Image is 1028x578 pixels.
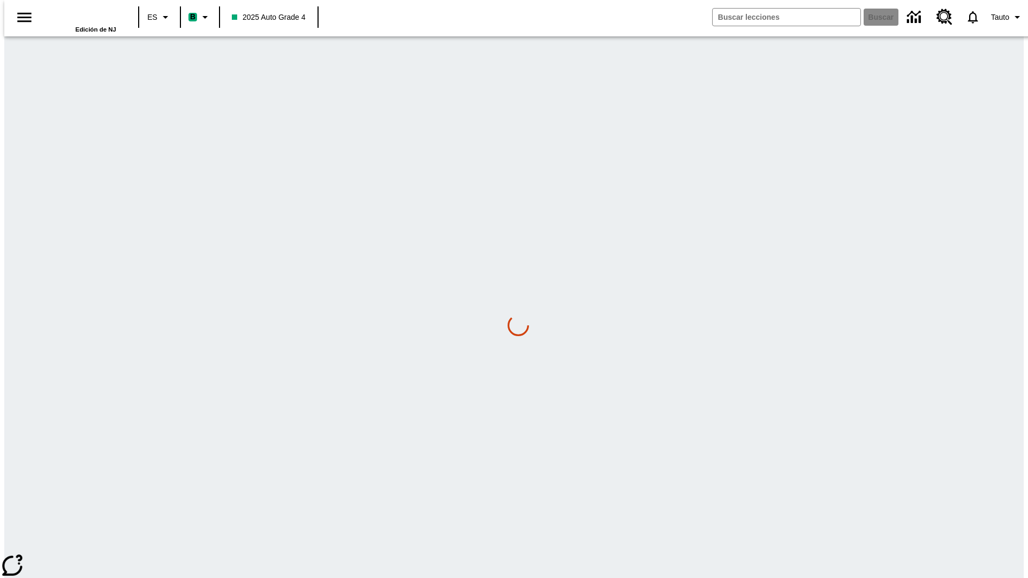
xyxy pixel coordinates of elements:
[184,7,216,27] button: Boost El color de la clase es verde menta. Cambiar el color de la clase.
[9,2,40,33] button: Abrir el menú lateral
[142,7,177,27] button: Lenguaje: ES, Selecciona un idioma
[147,12,157,23] span: ES
[987,7,1028,27] button: Perfil/Configuración
[47,4,116,33] div: Portada
[75,26,116,33] span: Edición de NJ
[991,12,1009,23] span: Tauto
[901,3,930,32] a: Centro de información
[190,10,195,24] span: B
[713,9,860,26] input: Buscar campo
[959,3,987,31] a: Notificaciones
[930,3,959,32] a: Centro de recursos, Se abrirá en una pestaña nueva.
[232,12,306,23] span: 2025 Auto Grade 4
